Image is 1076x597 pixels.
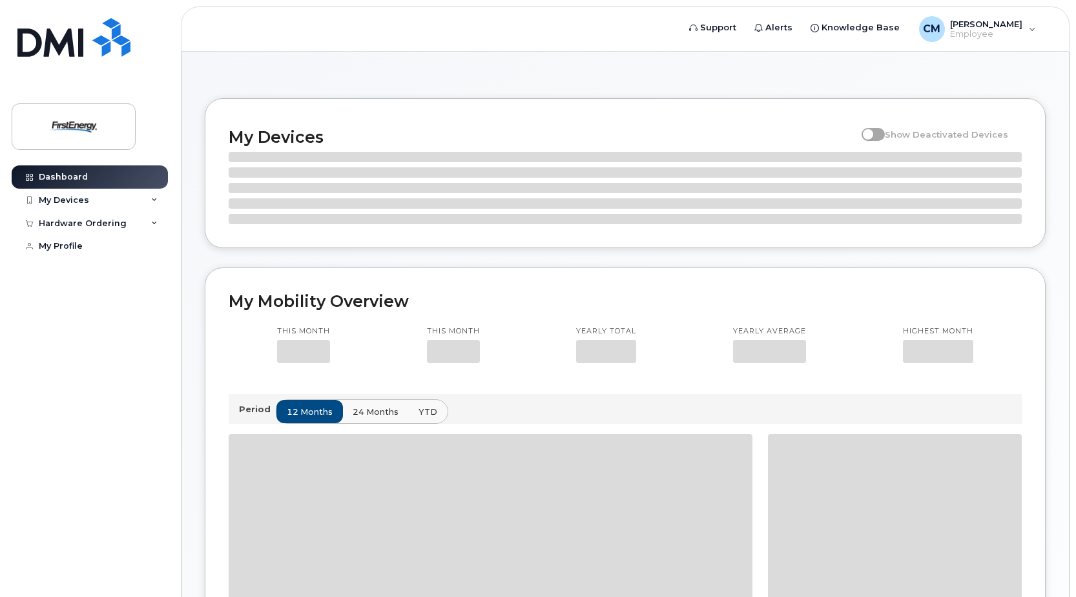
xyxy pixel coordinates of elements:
[885,129,1008,140] span: Show Deactivated Devices
[903,326,973,337] p: Highest month
[733,326,806,337] p: Yearly average
[277,326,330,337] p: This month
[353,406,398,418] span: 24 months
[229,291,1022,311] h2: My Mobility Overview
[239,403,276,415] p: Period
[862,122,872,132] input: Show Deactivated Devices
[576,326,636,337] p: Yearly total
[229,127,855,147] h2: My Devices
[419,406,437,418] span: YTD
[427,326,480,337] p: This month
